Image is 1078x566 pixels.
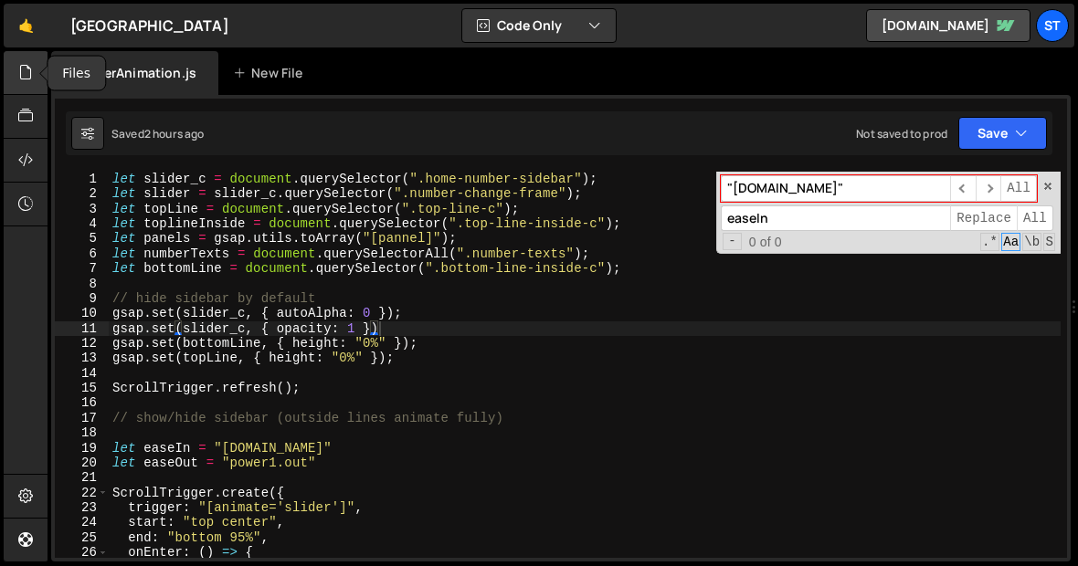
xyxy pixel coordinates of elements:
a: St [1036,9,1069,42]
div: 23 [55,500,109,515]
div: 12 [55,336,109,351]
span: Replace [950,205,1017,232]
span: CaseSensitive Search [1001,233,1020,251]
span: Toggle Replace mode [723,233,742,249]
div: Files [48,57,105,90]
div: 19 [55,441,109,456]
div: 7 [55,261,109,276]
div: 14 [55,366,109,381]
a: 🤙 [4,4,48,47]
div: 24 [55,515,109,529]
div: 10 [55,306,109,320]
span: RegExp Search [980,233,999,251]
div: 2 [55,186,109,201]
div: 6 [55,246,109,261]
div: 16 [55,395,109,410]
input: Replace with [721,205,950,232]
div: 15 [55,381,109,395]
span: All [1017,205,1053,232]
div: 1 [55,172,109,186]
div: 3 [55,202,109,216]
div: Saved [111,126,205,141]
div: sliderAnimation.js [80,64,196,82]
div: 25 [55,530,109,545]
input: Search for [721,175,950,202]
div: 2 hours ago [144,126,205,141]
span: ​ [950,175,976,202]
div: New File [233,64,310,82]
span: Alt-Enter [1000,175,1037,202]
span: ​ [976,175,1001,202]
span: 0 of 0 [742,235,789,249]
div: 5 [55,231,109,246]
div: 4 [55,216,109,231]
div: 17 [55,411,109,425]
span: Search In Selection [1043,233,1055,251]
div: 21 [55,470,109,485]
button: Save [958,117,1047,150]
div: 11 [55,321,109,336]
div: 18 [55,425,109,440]
div: 13 [55,351,109,365]
span: Whole Word Search [1022,233,1041,251]
div: [GEOGRAPHIC_DATA] [70,15,229,37]
div: 20 [55,456,109,470]
div: 26 [55,545,109,560]
a: [DOMAIN_NAME] [866,9,1030,42]
div: 9 [55,291,109,306]
div: Not saved to prod [856,126,947,141]
div: 22 [55,486,109,500]
div: 8 [55,277,109,291]
button: Code Only [462,9,616,42]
